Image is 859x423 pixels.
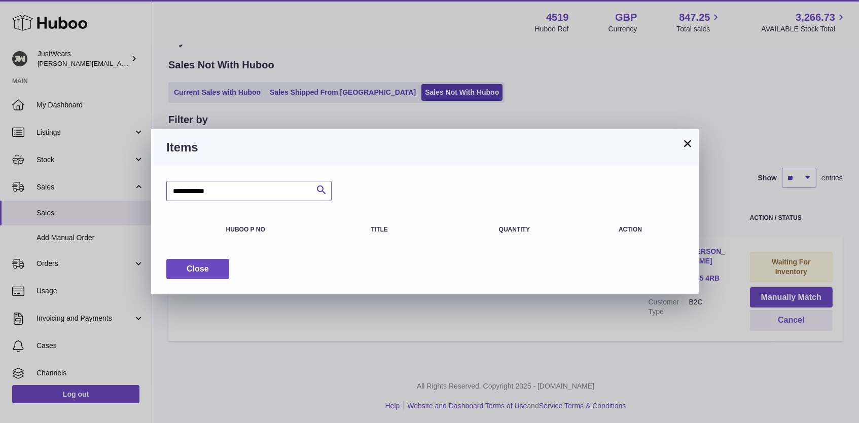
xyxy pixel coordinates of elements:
[361,216,452,243] th: Title
[577,216,684,243] th: Action
[682,137,694,149] button: ×
[166,259,229,280] button: Close
[166,139,684,156] h3: Items
[187,264,209,273] span: Close
[452,216,577,243] th: Quantity
[216,216,361,243] th: Huboo P no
